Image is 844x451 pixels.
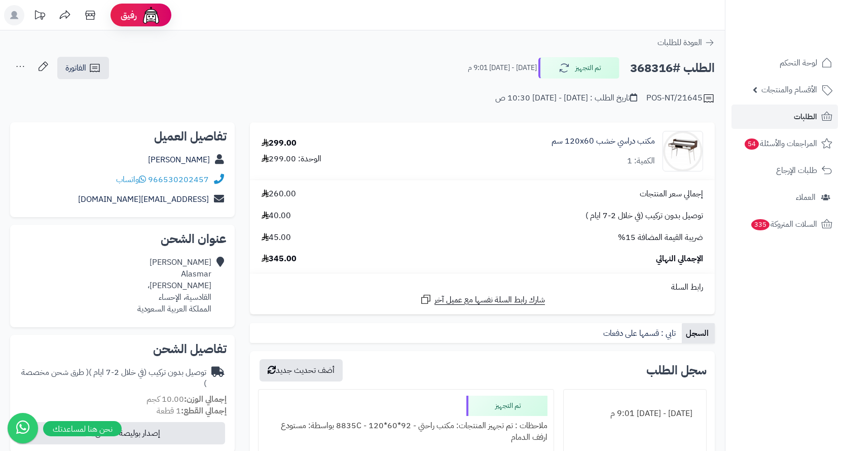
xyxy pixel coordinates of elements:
[552,135,655,147] a: مكتب دراسي خشب 120x60 سم
[262,253,297,265] span: 345.00
[682,323,715,343] a: السجل
[794,110,817,124] span: الطلبات
[254,282,711,293] div: رابط السلة
[262,137,297,149] div: 299.00
[618,232,703,244] span: ضريبة القيمة المضافة 15%
[731,131,838,156] a: المراجعات والأسئلة54
[731,51,838,75] a: لوحة التحكم
[262,153,321,165] div: الوحدة: 299.00
[265,416,547,447] div: ملاحظات : تم تجهيز المنتجات: مكتب راحتي - 92*60*120 - 8835C بواسطة: مستودع ارفف الدمام
[775,28,834,50] img: logo-2.png
[646,92,715,105] div: POS-NT/21645
[57,57,109,79] a: الفاتورة
[750,217,817,231] span: السلات المتروكة
[18,233,227,245] h2: عنوان الشحن
[121,9,137,21] span: رفيق
[262,210,291,222] span: 40.00
[630,58,715,79] h2: الطلب #368316
[731,185,838,210] a: العملاء
[148,174,209,186] a: 966530202457
[137,257,211,315] div: [PERSON_NAME] Alasmar [PERSON_NAME]، القادسية، الإحساء المملكة العربية السعودية
[640,188,703,200] span: إجمالي سعر المنتجات
[420,293,545,306] a: شارك رابط السلة نفسها مع عميل آخر
[18,343,227,355] h2: تفاصيل الشحن
[148,154,210,166] a: [PERSON_NAME]
[466,396,547,416] div: تم التجهيز
[731,158,838,183] a: طلبات الإرجاع
[570,404,700,424] div: [DATE] - [DATE] 9:01 م
[585,210,703,222] span: توصيل بدون تركيب (في خلال 2-7 ايام )
[495,92,637,104] div: تاريخ الطلب : [DATE] - [DATE] 10:30 ص
[184,393,227,405] strong: إجمالي الوزن:
[731,212,838,236] a: السلات المتروكة335
[18,130,227,143] h2: تفاصيل العميل
[627,155,655,167] div: الكمية: 1
[21,366,206,390] span: ( طرق شحن مخصصة )
[141,5,161,25] img: ai-face.png
[78,193,209,205] a: [EMAIL_ADDRESS][DOMAIN_NAME]
[656,253,703,265] span: الإجمالي النهائي
[17,422,225,444] button: إصدار بوليصة الشحن
[731,105,838,129] a: الطلبات
[260,359,343,381] button: أضف تحديث جديد
[745,138,759,150] span: 54
[262,232,291,244] span: 45.00
[27,5,52,28] a: تحديثات المنصة
[538,57,619,79] button: تم التجهيز
[18,367,206,390] div: توصيل بدون تركيب (في خلال 2-7 ايام )
[181,405,227,417] strong: إجمالي القطع:
[646,364,707,376] h3: سجل الطلب
[599,323,682,343] a: تابي : قسمها على دفعات
[157,405,227,417] small: 1 قطعة
[744,136,817,151] span: المراجعات والأسئلة
[468,63,537,73] small: [DATE] - [DATE] 9:01 م
[657,37,702,49] span: العودة للطلبات
[761,83,817,97] span: الأقسام والمنتجات
[751,219,769,230] span: 335
[796,190,816,204] span: العملاء
[262,188,296,200] span: 260.00
[65,62,86,74] span: الفاتورة
[434,294,545,306] span: شارك رابط السلة نفسها مع عميل آخر
[663,131,703,171] img: 1739787541-110111010076-90x90.jpg
[116,174,146,186] a: واتساب
[776,163,817,178] span: طلبات الإرجاع
[780,56,817,70] span: لوحة التحكم
[657,37,715,49] a: العودة للطلبات
[146,393,227,405] small: 10.00 كجم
